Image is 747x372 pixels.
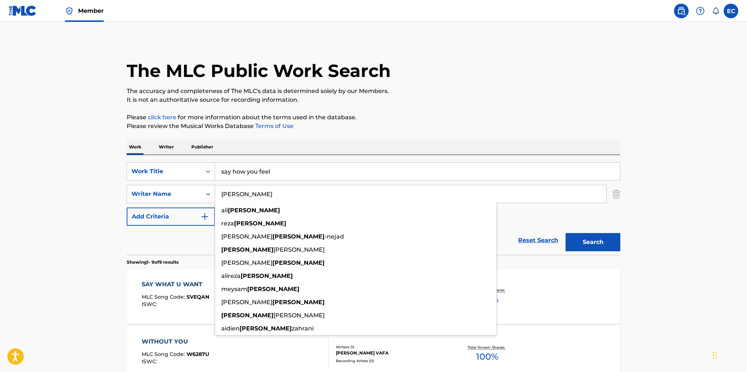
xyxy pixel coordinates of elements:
strong: [PERSON_NAME] [272,259,325,266]
span: [PERSON_NAME] [273,246,325,253]
span: SVEQAN [187,294,209,300]
div: Work Title [131,167,197,176]
span: 100 % [476,350,498,363]
p: It is not an authoritative source for recording information. [127,96,620,104]
button: Add Criteria [127,208,215,226]
strong: [PERSON_NAME] [272,299,325,306]
span: reza [221,220,234,227]
span: -nejad [325,233,344,240]
span: meysam [221,286,247,292]
div: WITHOUT YOU [142,337,209,346]
p: Please review the Musical Works Database [127,122,620,131]
strong: [PERSON_NAME] [240,325,292,332]
strong: [PERSON_NAME] [221,246,273,253]
a: Terms of Use [254,123,294,129]
span: MLC Song Code : [142,351,187,357]
strong: [PERSON_NAME] [272,233,325,240]
strong: [PERSON_NAME] [247,286,299,292]
strong: [PERSON_NAME] [241,272,293,279]
iframe: Chat Widget [710,337,747,372]
div: Writers ( 1 ) [336,344,446,350]
span: [PERSON_NAME] [221,233,272,240]
span: [PERSON_NAME] [221,299,272,306]
img: 9d2ae6d4665cec9f34b9.svg [200,212,209,221]
strong: [PERSON_NAME] [234,220,286,227]
a: SAY WHAT U WANTMLC Song Code:SVEQANISWC:Writers (1)[PERSON_NAME]Recording Artists (0)Total Known ... [127,269,620,324]
div: User Menu [724,4,738,18]
div: [PERSON_NAME] VAFA [336,350,446,356]
span: ISWC : [142,301,159,307]
p: Publisher [189,139,215,155]
span: alireza [221,272,241,279]
strong: [PERSON_NAME] [221,312,273,319]
p: The accuracy and completeness of The MLC's data is determined solely by our Members. [127,87,620,96]
span: aidien [221,325,240,332]
div: Notifications [712,7,719,15]
p: Writer [157,139,176,155]
img: help [696,7,705,15]
img: MLC Logo [9,5,37,16]
span: ISWC : [142,358,159,365]
p: Please for more information about the terms used in the database. [127,113,620,122]
span: MLC Song Code : [142,294,187,300]
span: ali [221,207,228,214]
div: Drag [713,344,717,366]
img: Delete Criterion [612,185,620,203]
img: Top Rightsholder [65,7,74,15]
iframe: Resource Center [727,251,747,309]
div: Writer Name [131,190,197,198]
span: Member [78,7,104,15]
form: Search Form [127,162,620,255]
p: Total Known Shares: [468,345,507,350]
div: SAY WHAT U WANT [142,280,209,289]
img: search [677,7,686,15]
span: zahrani [292,325,314,332]
button: Search [566,233,620,251]
span: [PERSON_NAME] [273,312,325,319]
span: W6287U [187,351,209,357]
a: click here [148,114,176,121]
a: Reset Search [514,232,562,248]
p: Work [127,139,143,155]
p: Showing 1 - 9 of 9 results [127,259,179,266]
div: Recording Artists ( 0 ) [336,358,446,364]
a: Public Search [674,4,689,18]
div: Help [693,4,708,18]
strong: [PERSON_NAME] [228,207,280,214]
h1: The MLC Public Work Search [127,60,391,82]
span: [PERSON_NAME] [221,259,272,266]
